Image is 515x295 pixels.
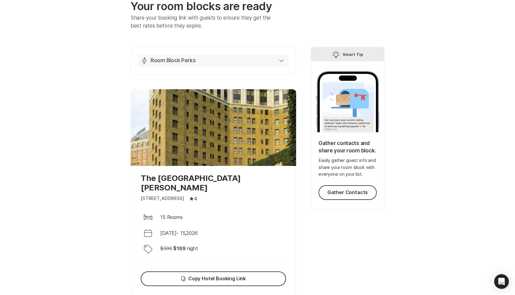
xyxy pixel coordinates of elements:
button: Room Block Perks [138,55,288,67]
div: Open Intercom Messenger [494,274,509,289]
p: Share your booking link with guests to ensure they get the best rates before they expire. [131,14,280,30]
p: 15 Rooms [160,213,183,221]
button: Copy Hotel Booking Link [141,271,286,286]
p: [STREET_ADDRESS] [141,195,184,202]
p: Easily gather guest info and share your room block with everyone on your list. [319,157,377,178]
p: Smart Tip [343,51,363,58]
p: Gather contacts and share your room block. [319,140,377,155]
p: Room Block Perks [151,57,196,64]
p: night [187,245,198,252]
p: $ 169 [173,245,185,252]
p: $ 300 [160,245,172,252]
p: 4 [194,195,197,202]
button: Gather Contacts [319,185,377,200]
p: The [GEOGRAPHIC_DATA][PERSON_NAME] [141,173,286,192]
p: [DATE] - 15 , 2026 [160,229,198,237]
